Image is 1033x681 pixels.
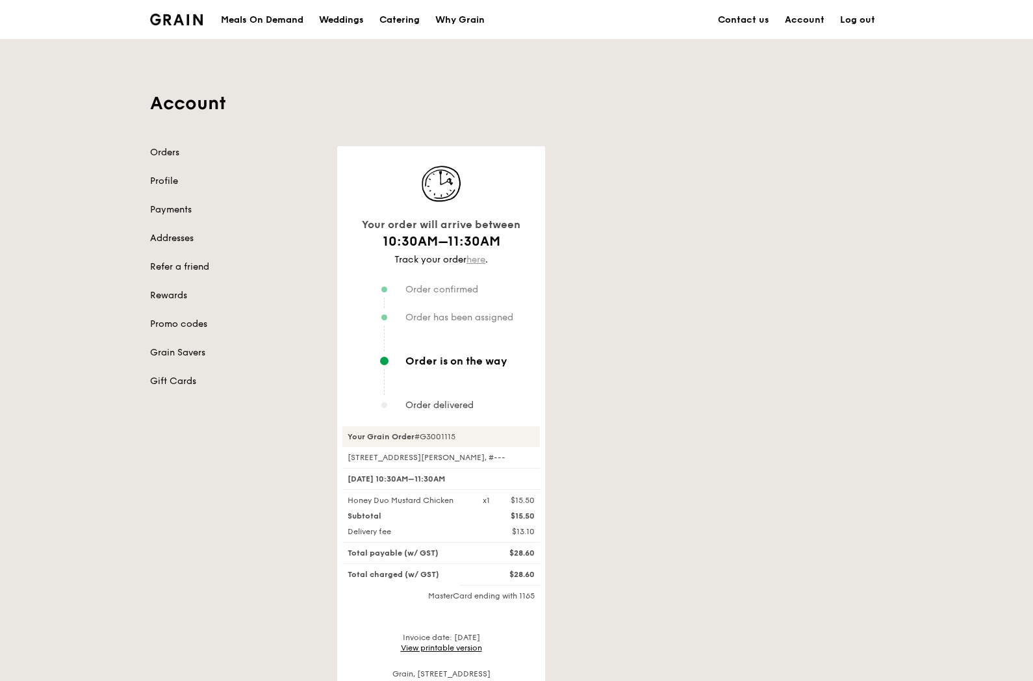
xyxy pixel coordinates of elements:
[311,1,372,40] a: Weddings
[150,203,322,216] a: Payments
[405,400,474,411] span: Order delivered
[342,216,540,233] div: Your order will arrive between
[342,452,540,463] div: [STREET_ADDRESS][PERSON_NAME], #---
[348,432,414,441] strong: Your Grain Order
[466,254,485,265] a: here
[405,355,507,366] span: Order is on the way
[342,632,540,653] div: Invoice date: [DATE]
[150,232,322,245] a: Addresses
[405,284,478,295] span: Order confirmed
[150,289,322,302] a: Rewards
[511,495,535,506] div: $15.50
[150,92,883,115] h1: Account
[777,1,832,40] a: Account
[379,1,420,40] div: Catering
[150,346,322,359] a: Grain Savers
[342,591,540,601] div: MasterCard ending with 1165
[435,1,485,40] div: Why Grain
[475,511,542,521] div: $15.50
[150,175,322,188] a: Profile
[427,1,492,40] a: Why Grain
[340,526,475,537] div: Delivery fee
[372,1,427,40] a: Catering
[475,569,542,580] div: $28.60
[475,526,542,537] div: $13.10
[319,1,364,40] div: Weddings
[340,511,475,521] div: Subtotal
[342,468,540,490] div: [DATE] 10:30AM–11:30AM
[475,548,542,558] div: $28.60
[401,643,482,652] a: View printable version
[832,1,883,40] a: Log out
[348,548,439,558] span: Total payable (w/ GST)
[483,495,490,506] div: x1
[340,495,475,506] div: Honey Duo Mustard Chicken
[150,375,322,388] a: Gift Cards
[150,146,322,159] a: Orders
[221,1,303,40] div: Meals On Demand
[340,569,475,580] div: Total charged (w/ GST)
[405,312,513,323] span: Order has been assigned
[150,261,322,274] a: Refer a friend
[342,426,540,447] div: #G3001115
[150,318,322,331] a: Promo codes
[409,162,474,206] img: icon-track-normal@2x.d40d1303.png
[710,1,777,40] a: Contact us
[342,253,540,266] div: Track your order .
[342,233,540,251] h1: 10:30AM–11:30AM
[150,14,203,25] img: Grain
